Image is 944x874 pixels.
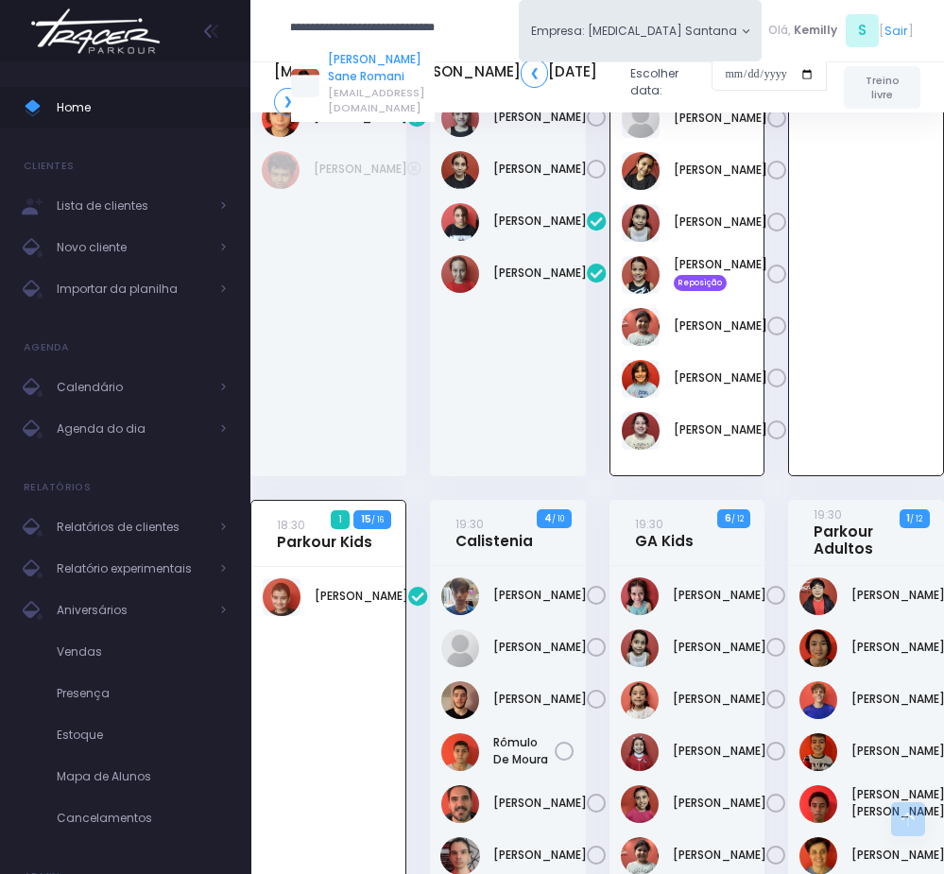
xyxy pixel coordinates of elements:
span: [EMAIL_ADDRESS][DOMAIN_NAME] [328,85,435,116]
img: João Victor dos Santos Simão Becker [799,785,837,823]
a: Sair [884,22,908,40]
a: [PERSON_NAME] [673,639,766,656]
div: Escolher data: [274,53,827,121]
img: Sophia Martins [622,308,660,346]
strong: 15 [361,512,371,526]
img: Livia Baião Gomes [622,152,660,190]
span: Relatório experimentais [57,557,208,581]
img: Catarina Camara Bona [441,255,479,293]
strong: 1 [906,511,910,525]
a: 19:30Parkour Adultos [814,506,913,557]
img: Sophia de matos [622,360,660,398]
a: [PERSON_NAME] [493,213,587,230]
img: João Pedro Oliveira de Meneses [262,151,300,189]
a: [PERSON_NAME] [493,639,587,656]
span: Novo cliente [57,235,208,260]
h4: Relatórios [24,469,91,506]
small: / 10 [552,513,564,524]
img: Victoria Franco [622,412,660,450]
span: Calendário [57,375,208,400]
span: Lista de clientes [57,194,208,218]
a: [PERSON_NAME] [493,691,587,708]
img: RÔMULO DE MOURA [441,733,479,771]
span: Kemilly [794,22,837,39]
img: Leonardo Dias [441,629,479,667]
h5: [MEDICAL_DATA] [PERSON_NAME] [DATE] [274,59,616,115]
a: [PERSON_NAME] Reposição [674,256,767,290]
a: [PERSON_NAME] [674,162,767,179]
span: Relatórios de clientes [57,515,208,540]
strong: 6 [725,511,731,525]
small: / 12 [731,513,744,524]
img: Geovane Martins Ramos [799,733,837,771]
img: Manuela Zuquette [622,204,660,242]
a: [PERSON_NAME] [493,795,587,812]
img: Felipe Jun Sasahara [799,629,837,667]
span: Vendas [57,640,227,664]
img: Ana Clara Martins Silva [441,203,479,241]
img: Fernando Furlani Rodrigues [441,577,479,615]
a: [PERSON_NAME] [674,421,767,438]
span: Agenda do dia [57,417,208,441]
a: [PERSON_NAME] Sane Romani [328,51,435,85]
a: [PERSON_NAME] [674,214,767,231]
small: 19:30 [814,506,842,523]
a: Treino livre [844,66,920,109]
img: Manuella Musqueira [621,681,659,719]
a: [PERSON_NAME] [674,369,767,386]
small: 19:30 [635,516,663,532]
img: Manoela mafra [621,577,659,615]
span: Cancelamentos [57,806,227,831]
span: Reposição [674,275,728,290]
img: Andre Massanobu Shibata [799,577,837,615]
small: 18:30 [277,517,305,533]
a: ❮ [521,59,548,87]
a: [PERSON_NAME] [673,795,766,812]
a: [PERSON_NAME] [673,847,766,864]
a: [PERSON_NAME] [315,588,408,605]
span: 1 [331,510,349,529]
a: [PERSON_NAME] [493,161,587,178]
div: [ ] [762,11,920,50]
a: [PERSON_NAME] [673,743,766,760]
a: 18:30Parkour Kids [277,516,372,551]
img: Natan Garcia Leão [441,681,479,719]
span: Olá, [768,22,791,39]
small: 19:30 [455,516,484,532]
span: Home [57,95,227,120]
small: / 16 [371,514,384,525]
span: Aniversários [57,598,208,623]
img: Manuela Zuquette [621,629,659,667]
a: 19:30Calistenia [455,515,533,550]
span: Importar da planilha [57,277,208,301]
a: [PERSON_NAME] [674,317,767,334]
strong: 4 [544,511,552,525]
img: Marina Bravo Tavares de Lima [622,256,660,294]
a: [PERSON_NAME] [493,847,587,864]
a: [PERSON_NAME] [493,587,587,604]
img: Sofia de Souza Rodrigues Ferreira [441,151,479,189]
span: S [846,14,879,47]
img: Manuella de Oliveira [621,733,659,771]
h4: Agenda [24,329,70,367]
img: Maria Clara Giglio Correa [621,785,659,823]
h4: Clientes [24,147,74,185]
small: / 12 [910,513,922,524]
span: Presença [57,681,227,706]
span: Mapa de Alunos [57,764,227,789]
a: [PERSON_NAME] [493,265,587,282]
a: [PERSON_NAME] [673,587,766,604]
span: Estoque [57,723,227,747]
img: Tiago Naviskas Lippe [441,785,479,823]
a: [PERSON_NAME] [673,691,766,708]
a: [PERSON_NAME] [314,161,407,178]
a: ❯ [274,88,301,116]
a: Rômulo De Moura [493,734,555,768]
a: 19:30GA Kids [635,515,694,550]
img: Gabriel Brito de Almeida e Silva [799,681,837,719]
img: Douglas Sell Sanchez [263,578,300,616]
